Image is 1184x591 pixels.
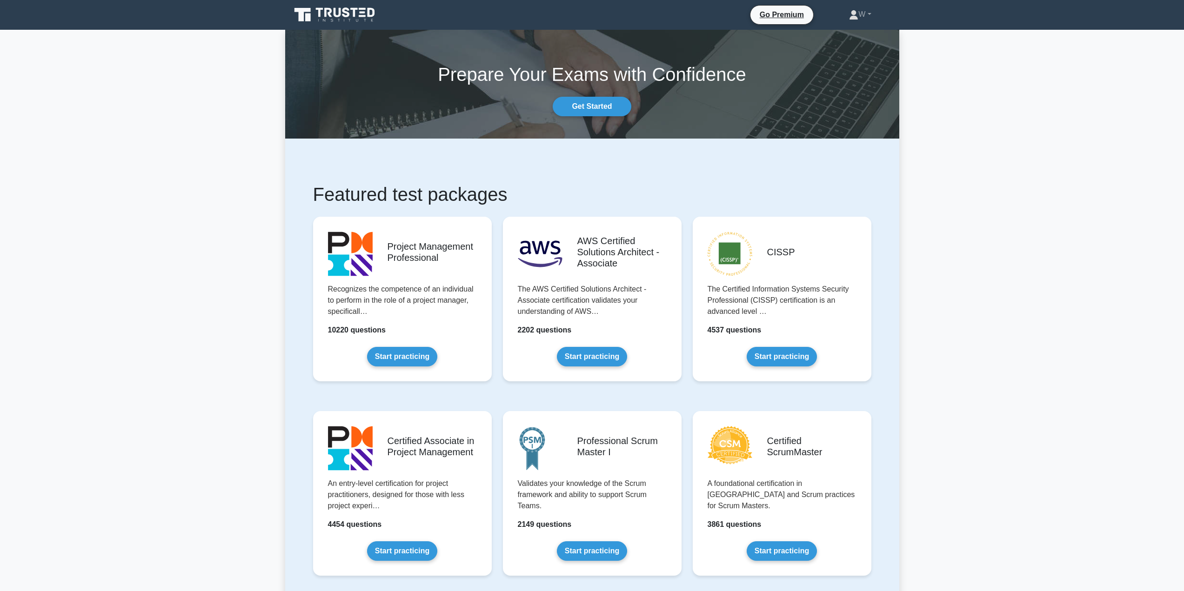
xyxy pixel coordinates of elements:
a: Start practicing [747,347,817,366]
a: Start practicing [367,541,437,561]
a: Start practicing [367,347,437,366]
a: Start practicing [557,347,627,366]
a: Start practicing [557,541,627,561]
h1: Prepare Your Exams with Confidence [285,63,899,86]
a: W [827,5,893,24]
a: Get Started [553,97,631,116]
a: Start practicing [747,541,817,561]
a: Go Premium [754,9,809,20]
h1: Featured test packages [313,183,871,206]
